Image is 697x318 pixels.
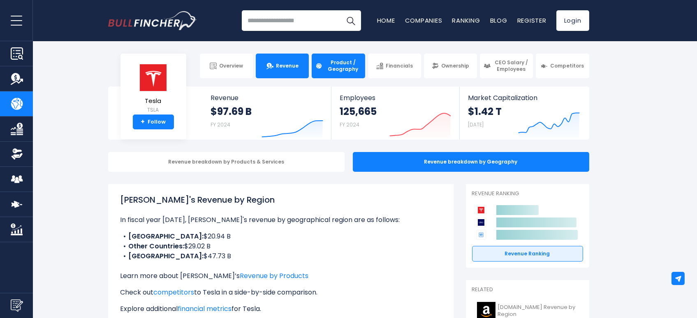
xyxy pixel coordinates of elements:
span: Tesla [139,98,168,105]
a: Register [517,16,546,25]
a: Home [377,16,395,25]
strong: $97.69 B [211,105,252,118]
span: Revenue [276,63,299,69]
a: Go to homepage [108,11,197,30]
strong: + [141,118,145,126]
a: Revenue $97.69 B FY 2024 [203,87,331,140]
a: Employees 125,665 FY 2024 [331,87,459,140]
a: Product / Geography [312,54,365,78]
li: $20.94 B [120,231,441,241]
li: $29.02 B [120,241,441,251]
b: [GEOGRAPHIC_DATA]: [129,251,204,261]
span: Overview [219,63,243,69]
a: +Follow [133,115,174,129]
h1: [PERSON_NAME]'s Revenue by Region [120,194,441,206]
small: TSLA [139,106,168,114]
b: [GEOGRAPHIC_DATA]: [129,231,204,241]
div: Revenue breakdown by Geography [353,152,589,172]
span: Product / Geography [325,59,361,72]
p: Related [472,286,583,293]
img: Ford Motor Company competitors logo [476,217,486,227]
a: Market Capitalization $1.42 T [DATE] [460,87,588,140]
strong: $1.42 T [468,105,502,118]
span: Financials [386,63,413,69]
p: Revenue Ranking [472,190,583,197]
a: Revenue [256,54,309,78]
a: Ranking [452,16,480,25]
a: Blog [490,16,507,25]
button: Search [340,10,361,31]
p: Explore additional for Tesla. [120,304,441,314]
a: Ownership [424,54,477,78]
a: Companies [405,16,442,25]
p: In fiscal year [DATE], [PERSON_NAME]'s revenue by geographical region are as follows: [120,215,441,225]
span: Employees [340,94,451,102]
p: Check out to Tesla in a side-by-side comparison. [120,288,441,297]
a: competitors [154,288,195,297]
small: FY 2024 [211,121,231,128]
a: Revenue by Products [240,271,309,281]
img: General Motors Company competitors logo [476,230,486,240]
a: financial metrics [178,304,232,313]
span: Competitors [550,63,584,69]
small: FY 2024 [340,121,359,128]
a: Tesla TSLA [139,63,168,115]
span: CEO Salary / Employees [493,59,529,72]
div: Revenue breakdown by Products & Services [108,152,345,172]
a: Competitors [536,54,589,78]
a: Revenue Ranking [472,246,583,262]
span: Market Capitalization [468,94,580,102]
img: Tesla competitors logo [476,205,486,215]
a: Login [556,10,589,31]
b: Other Countries: [129,241,185,251]
a: Financials [368,54,421,78]
span: Ownership [441,63,469,69]
span: [DOMAIN_NAME] Revenue by Region [498,304,578,318]
a: CEO Salary / Employees [480,54,533,78]
a: Overview [200,54,253,78]
span: Revenue [211,94,323,102]
p: Learn more about [PERSON_NAME]’s [120,271,441,281]
img: Bullfincher logo [108,11,197,30]
img: Ownership [11,148,23,160]
li: $47.73 B [120,251,441,261]
small: [DATE] [468,121,484,128]
strong: 125,665 [340,105,377,118]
